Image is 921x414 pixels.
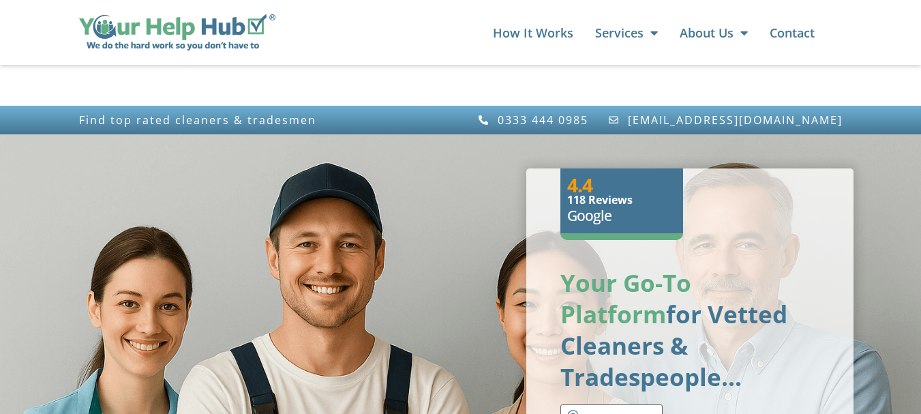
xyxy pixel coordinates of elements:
[567,205,676,226] h5: Google
[560,267,819,393] p: for Vetted Cleaners & Tradespeople…
[680,19,748,46] a: About Us
[494,114,588,126] span: 0333 444 0985
[607,114,843,126] a: [EMAIL_ADDRESS][DOMAIN_NAME]
[567,194,676,205] h6: 118 Reviews
[770,19,815,46] a: Contact
[493,19,573,46] a: How It Works
[289,19,814,46] nav: Menu
[595,19,658,46] a: Services
[79,114,454,126] h3: Find top rated cleaners & tradesmen
[560,267,575,299] span: Y
[567,175,676,194] h3: 4.4
[478,114,589,126] a: 0333 444 0985
[560,267,691,330] span: our Go-To Platform
[79,14,276,51] img: Your Help Hub Wide Logo
[624,114,843,126] span: [EMAIL_ADDRESS][DOMAIN_NAME]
